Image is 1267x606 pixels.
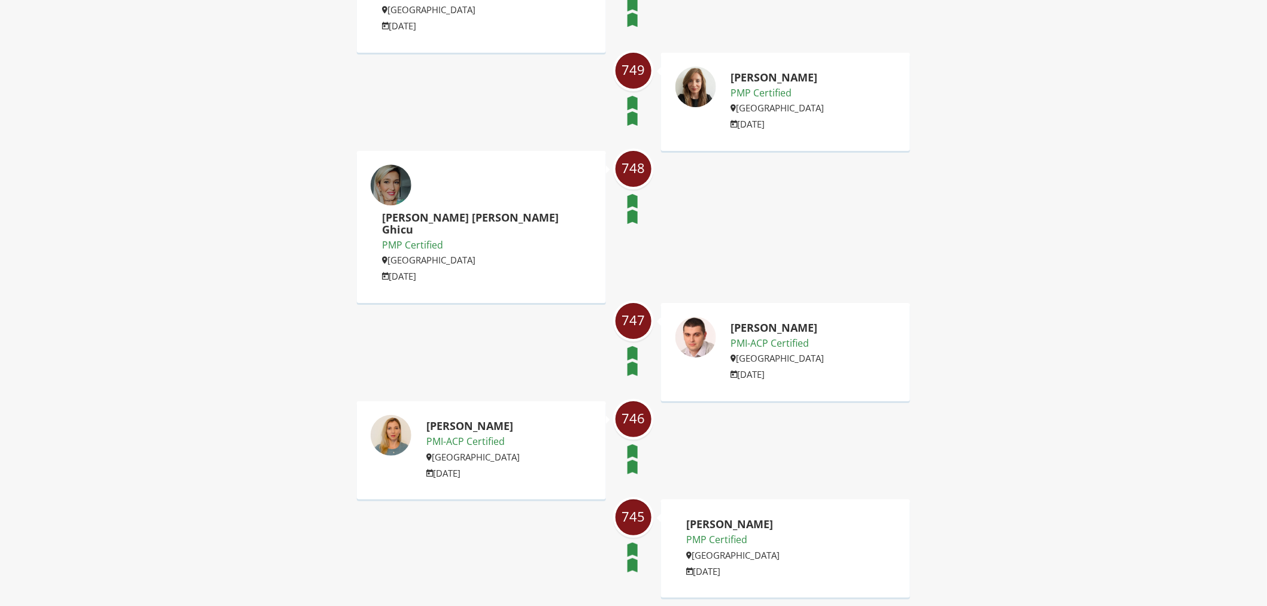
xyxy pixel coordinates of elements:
[382,19,475,33] p: [DATE]
[426,466,520,480] p: [DATE]
[731,117,825,131] p: [DATE]
[687,564,780,578] p: [DATE]
[382,238,592,253] p: PMP Certified
[370,164,412,206] img: Elena Catalina Ghicu
[731,101,825,115] p: [GEOGRAPHIC_DATA]
[370,414,412,456] img: Daniela Carcota
[687,548,780,562] p: [GEOGRAPHIC_DATA]
[426,434,520,450] p: PMI-ACP Certified
[426,420,520,432] h2: [PERSON_NAME]
[616,160,651,175] span: 748
[616,509,651,524] span: 745
[382,269,592,283] p: [DATE]
[382,2,475,17] p: [GEOGRAPHIC_DATA]
[687,532,780,548] p: PMP Certified
[687,519,780,531] h2: [PERSON_NAME]
[675,66,717,108] img: Irene Tomos
[731,322,825,334] h2: [PERSON_NAME]
[382,212,592,236] h2: [PERSON_NAME] [PERSON_NAME] Ghicu
[731,72,825,84] h2: [PERSON_NAME]
[426,450,520,464] p: [GEOGRAPHIC_DATA]
[731,367,825,381] p: [DATE]
[382,253,592,267] p: [GEOGRAPHIC_DATA]
[731,351,825,365] p: [GEOGRAPHIC_DATA]
[731,86,825,101] p: PMP Certified
[616,313,651,328] span: 747
[616,62,651,77] span: 749
[675,316,717,358] img: Cosmin Dinu
[616,411,651,426] span: 746
[731,336,825,352] p: PMI-ACP Certified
